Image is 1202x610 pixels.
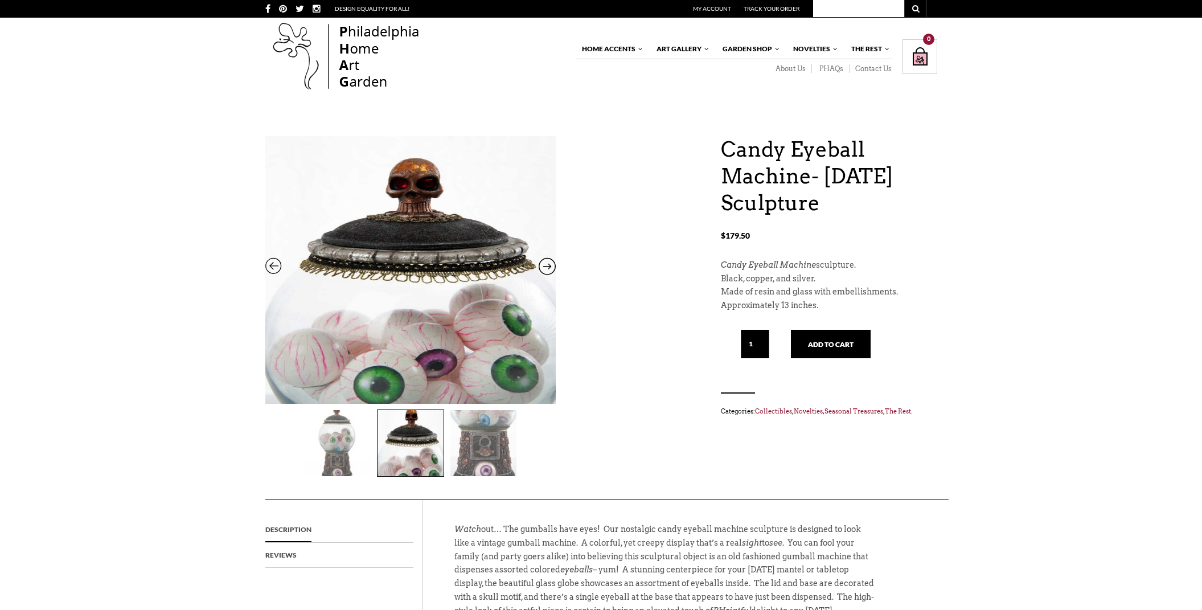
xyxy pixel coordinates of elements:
a: Description [265,517,311,542]
button: Add to cart [791,330,871,358]
a: Garden Shop [717,39,781,59]
span: $ [721,231,725,240]
a: Novelties [794,407,823,415]
input: Qty [741,330,769,358]
p: sculpture. [721,259,937,272]
em: sight [742,538,762,547]
em: eyeballs [560,565,593,574]
a: The Rest [885,407,911,415]
span: Categories: , , , . [721,405,937,417]
p: Black, copper, and silver. [721,272,937,286]
p: Approximately 13 inches. [721,299,937,313]
em: Candy Eyeball Machine [721,260,816,269]
a: Home Accents [576,39,644,59]
a: The Rest [846,39,891,59]
div: 0 [923,34,934,45]
h1: Candy Eyeball Machine- [DATE] Sculpture [721,136,937,216]
a: Novelties [787,39,839,59]
a: About Us [768,64,812,73]
a: My Account [693,5,731,12]
bdi: 179.50 [721,231,750,240]
p: Made of resin and glass with embellishments. [721,285,937,299]
em: see [769,538,782,547]
a: Seasonal Treasures [824,407,883,415]
em: Watch [454,525,481,534]
a: Track Your Order [744,5,799,12]
a: Art Gallery [651,39,710,59]
a: Contact Us [850,64,892,73]
a: PHAQs [812,64,850,73]
a: Collectibles [755,407,792,415]
a: Reviews [265,543,297,568]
